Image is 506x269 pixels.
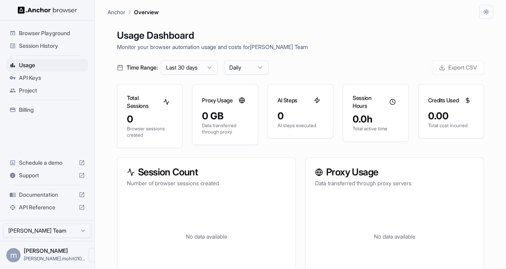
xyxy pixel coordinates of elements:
[6,188,88,201] div: Documentation
[6,248,21,262] div: m
[6,84,88,97] div: Project
[117,43,484,51] p: Monitor your browser automation usage and costs for [PERSON_NAME] Team
[18,6,77,14] img: Anchor Logo
[19,61,85,69] span: Usage
[6,71,88,84] div: API Keys
[353,94,386,110] h3: Session Hours
[315,179,474,187] p: Data transferred through proxy servers
[126,64,158,71] span: Time Range:
[24,247,68,254] span: mohit anand
[6,27,88,40] div: Browser Playground
[108,8,159,16] nav: breadcrumb
[6,169,88,182] div: Support
[134,8,159,16] p: Overview
[127,94,160,110] h3: Total Sessions
[127,126,173,138] p: Browser sessions created
[202,122,248,135] p: Data transferred through proxy
[24,256,85,261] span: anand.mohit0100@gmail.com
[19,203,76,211] span: API Reference
[428,96,459,104] h3: Credits Used
[19,74,85,82] span: API Keys
[19,29,85,37] span: Browser Playground
[127,167,286,177] h3: Session Count
[19,159,76,167] span: Schedule a demo
[19,106,85,114] span: Billing
[108,8,125,16] p: Anchor
[278,96,297,104] h3: AI Steps
[19,42,85,50] span: Session History
[6,201,88,214] div: API Reference
[353,113,398,126] div: 0.0h
[19,171,76,179] span: Support
[6,156,88,169] div: Schedule a demo
[278,122,323,129] p: AI steps executed
[315,167,474,177] h3: Proxy Usage
[19,87,85,94] span: Project
[19,191,76,199] span: Documentation
[88,248,102,262] button: Open menu
[278,110,323,122] div: 0
[127,179,286,187] p: Number of browser sessions created
[127,113,173,126] div: 0
[6,59,88,71] div: Usage
[428,110,474,122] div: 0.00
[202,110,248,122] div: 0 GB
[6,40,88,52] div: Session History
[117,28,484,43] h1: Usage Dashboard
[6,103,88,116] div: Billing
[202,96,232,104] h3: Proxy Usage
[428,122,474,129] p: Total cost incurred
[353,126,398,132] p: Total active time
